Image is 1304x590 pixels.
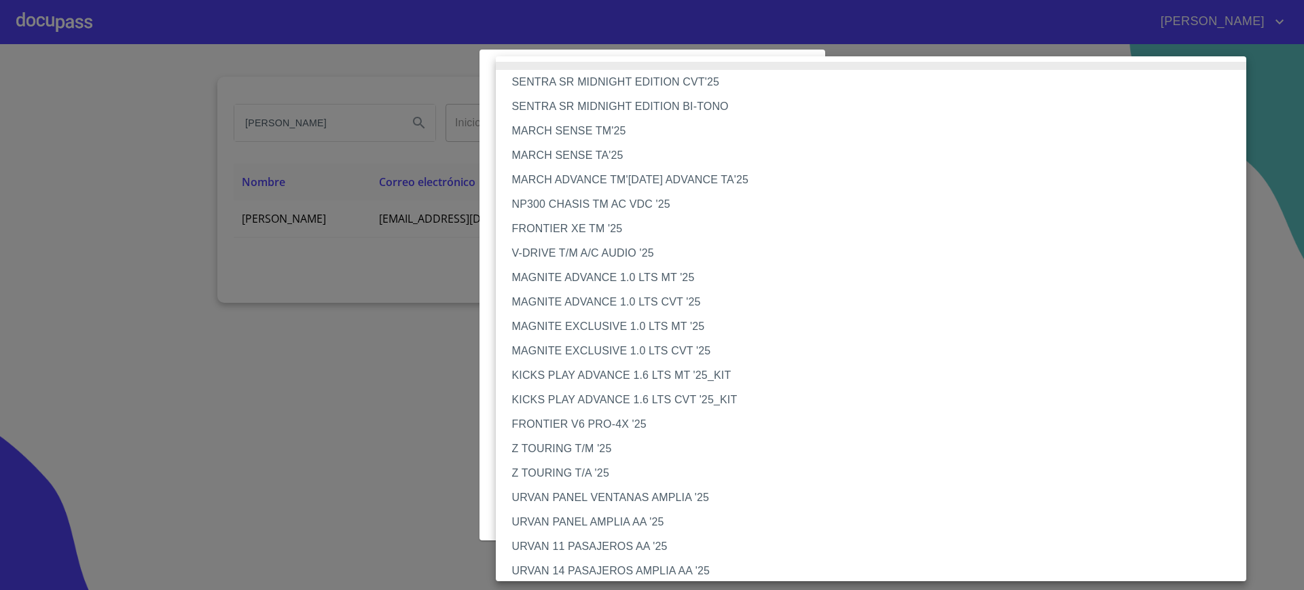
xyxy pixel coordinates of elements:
li: MAGNITE ADVANCE 1.0 LTS CVT '25 [496,290,1260,314]
li: URVAN PANEL VENTANAS AMPLIA '25 [496,485,1260,510]
li: MAGNITE ADVANCE 1.0 LTS MT '25 [496,265,1260,290]
li: V-DRIVE T/M A/C AUDIO '25 [496,241,1260,265]
li: FRONTIER XE TM '25 [496,217,1260,241]
li: URVAN PANEL AMPLIA AA '25 [496,510,1260,534]
li: FRONTIER V6 PRO-4X '25 [496,412,1260,437]
li: MAGNITE EXCLUSIVE 1.0 LTS CVT '25 [496,339,1260,363]
li: MARCH SENSE TA'25 [496,143,1260,168]
li: MARCH SENSE TM'25 [496,119,1260,143]
li: KICKS PLAY ADVANCE 1.6 LTS CVT '25_KIT [496,388,1260,412]
li: SENTRA SR MIDNIGHT EDITION BI-TONO [496,94,1260,119]
li: MAGNITE EXCLUSIVE 1.0 LTS MT '25 [496,314,1260,339]
li: NP300 CHASIS TM AC VDC '25 [496,192,1260,217]
li: MARCH ADVANCE TM'[DATE] ADVANCE TA'25 [496,168,1260,192]
li: URVAN 11 PASAJEROS AA '25 [496,534,1260,559]
li: KICKS PLAY ADVANCE 1.6 LTS MT '25_KIT [496,363,1260,388]
li: SENTRA SR MIDNIGHT EDITION CVT'25 [496,70,1260,94]
li: Z TOURING T/M '25 [496,437,1260,461]
li: URVAN 14 PASAJEROS AMPLIA AA '25 [496,559,1260,583]
li: Z TOURING T/A '25 [496,461,1260,485]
